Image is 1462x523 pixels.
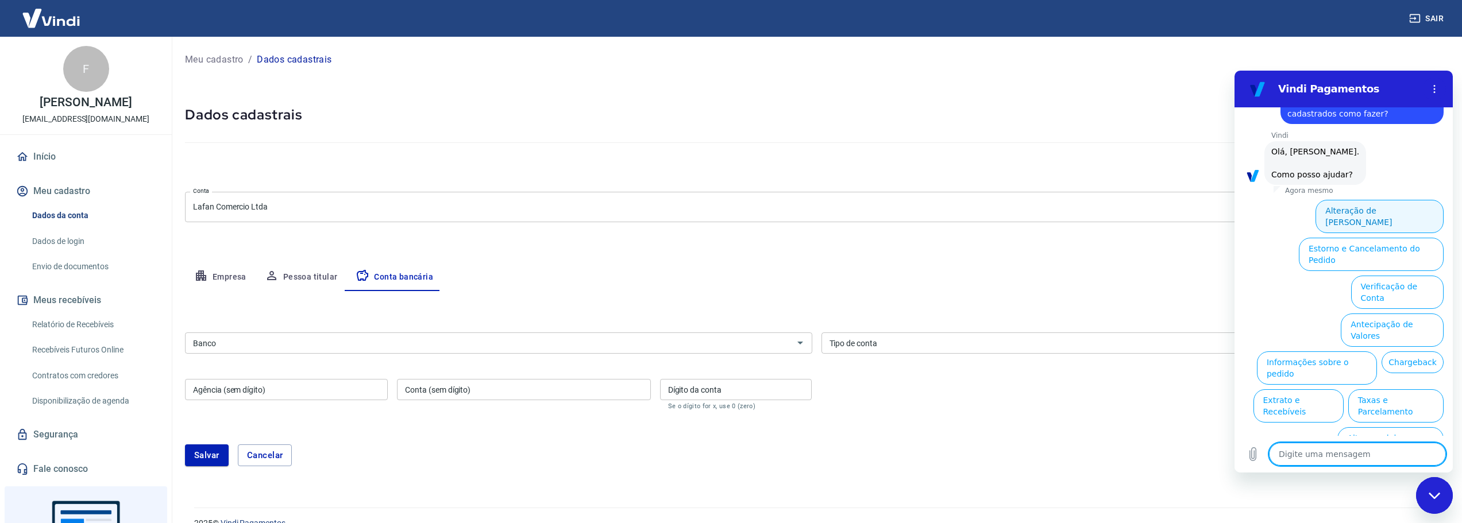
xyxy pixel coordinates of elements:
p: Dados cadastrais [257,53,331,67]
a: Segurança [14,422,158,447]
h5: Dados cadastrais [185,106,1448,124]
a: Disponibilização de agenda [28,389,158,413]
a: Início [14,144,158,169]
iframe: Janela de mensagens [1235,71,1453,472]
button: Salvar [185,444,229,466]
button: Conta bancária [346,264,442,291]
button: Abrir [792,335,808,351]
iframe: Botão para abrir a janela de mensagens, conversa em andamento [1416,477,1453,514]
a: Fale conosco [14,456,158,482]
div: F [63,46,109,92]
a: Contratos com credores [28,364,158,388]
a: Dados da conta [28,204,158,227]
button: Sair [1407,8,1448,29]
p: [EMAIL_ADDRESS][DOMAIN_NAME] [22,113,149,125]
button: Cancelar [238,444,292,466]
p: / [248,53,252,67]
label: Conta [193,187,209,195]
a: Dados de login [28,230,158,253]
a: Envio de documentos [28,255,158,278]
button: Meus recebíveis [14,288,158,313]
a: Recebíveis Futuros Online [28,338,158,362]
button: Pessoa titular [256,264,347,291]
div: Lafan Comercio Ltda [185,192,1448,222]
p: [PERSON_NAME] [40,96,132,109]
button: Empresa [185,264,256,291]
a: Meu cadastro [185,53,244,67]
a: Relatório de Recebíveis [28,313,158,336]
p: Se o dígito for x, use 0 (zero) [668,402,804,410]
button: Meu cadastro [14,179,158,204]
img: Vindi [14,1,88,36]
